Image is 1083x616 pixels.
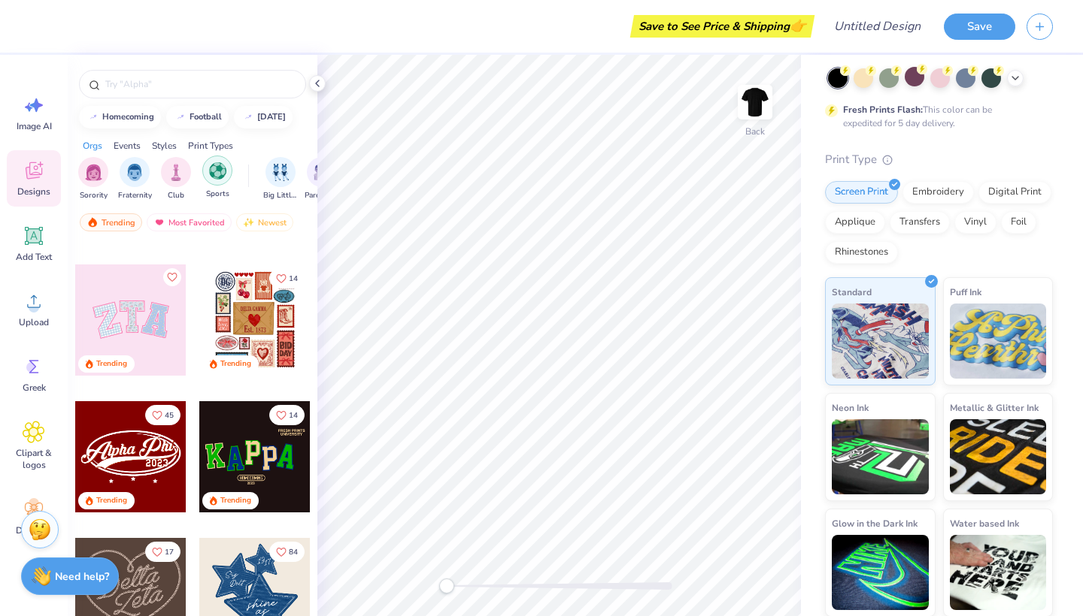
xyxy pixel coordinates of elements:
[168,190,184,201] span: Club
[17,186,50,198] span: Designs
[9,447,59,471] span: Clipart & logos
[78,157,108,201] button: filter button
[79,106,161,128] button: homecoming
[263,190,298,201] span: Big Little Reveal
[634,15,811,38] div: Save to See Price & Shipping
[289,548,298,556] span: 84
[190,113,222,121] div: football
[902,181,974,204] div: Embroidery
[166,106,229,128] button: football
[23,382,46,394] span: Greek
[439,578,454,593] div: Accessibility label
[16,251,52,263] span: Add Text
[843,104,923,116] strong: Fresh Prints Flash:
[118,157,152,201] div: filter for Fraternity
[978,181,1051,204] div: Digital Print
[263,157,298,201] div: filter for Big Little Reveal
[305,157,339,201] div: filter for Parent's Weekend
[1001,211,1036,234] div: Foil
[944,14,1015,40] button: Save
[950,535,1047,610] img: Water based Ink
[950,400,1039,415] span: Metallic & Glitter Ink
[165,548,174,556] span: 17
[832,419,929,494] img: Neon Ink
[950,419,1047,494] img: Metallic & Glitter Ink
[950,284,981,300] span: Puff Ink
[790,17,806,35] span: 👉
[950,303,1047,379] img: Puff Ink
[269,405,305,425] button: Like
[209,162,226,180] img: Sports Image
[202,156,232,200] div: filter for Sports
[202,157,232,201] button: filter button
[305,157,339,201] button: filter button
[242,113,254,122] img: trend_line.gif
[86,217,99,228] img: trending.gif
[188,139,233,152] div: Print Types
[78,157,108,201] div: filter for Sorority
[832,303,929,379] img: Standard
[118,157,152,201] button: filter button
[832,515,918,531] span: Glow in the Dark Ink
[83,139,102,152] div: Orgs
[825,211,885,234] div: Applique
[104,77,296,92] input: Try "Alpha"
[243,217,255,228] img: newest.gif
[825,151,1053,168] div: Print Type
[80,190,108,201] span: Sorority
[17,120,52,132] span: Image AI
[147,213,232,231] div: Most Favorited
[163,268,181,286] button: Like
[843,103,1028,130] div: This color can be expedited for 5 day delivery.
[114,139,141,152] div: Events
[85,164,102,181] img: Sorority Image
[55,569,109,584] strong: Need help?
[96,495,127,506] div: Trending
[152,139,177,152] div: Styles
[126,164,143,181] img: Fraternity Image
[825,181,898,204] div: Screen Print
[257,113,286,121] div: halloween
[272,164,289,181] img: Big Little Reveal Image
[269,268,305,288] button: Like
[745,125,765,138] div: Back
[269,542,305,562] button: Like
[314,164,331,181] img: Parent's Weekend Image
[263,157,298,201] button: filter button
[161,157,191,201] div: filter for Club
[954,211,997,234] div: Vinyl
[161,157,191,201] button: filter button
[96,358,127,370] div: Trending
[950,515,1019,531] span: Water based Ink
[289,275,298,282] span: 14
[890,211,950,234] div: Transfers
[305,190,339,201] span: Parent's Weekend
[16,524,52,536] span: Decorate
[165,412,174,419] span: 45
[822,11,933,41] input: Untitled Design
[832,284,872,300] span: Standard
[234,106,293,128] button: [DATE]
[236,213,293,231] div: Newest
[832,535,929,610] img: Glow in the Dark Ink
[289,412,298,419] span: 14
[80,213,142,231] div: Trending
[206,189,229,200] span: Sports
[102,113,154,121] div: homecoming
[825,241,898,264] div: Rhinestones
[220,495,251,506] div: Trending
[174,113,187,122] img: trend_line.gif
[168,164,184,181] img: Club Image
[118,190,152,201] span: Fraternity
[740,87,770,117] img: Back
[145,542,180,562] button: Like
[153,217,165,228] img: most_fav.gif
[145,405,180,425] button: Like
[220,358,251,370] div: Trending
[832,400,869,415] span: Neon Ink
[87,113,99,122] img: trend_line.gif
[19,316,49,328] span: Upload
